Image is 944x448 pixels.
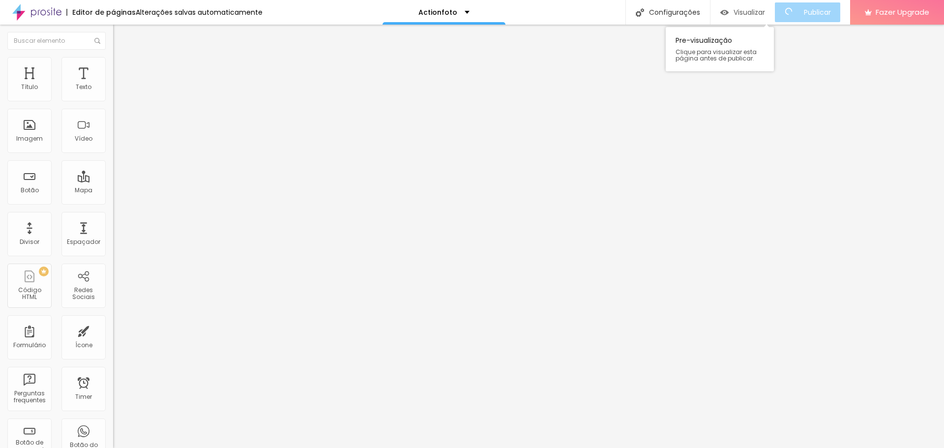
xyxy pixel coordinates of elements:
div: Ícone [75,342,92,349]
button: Visualizar [710,2,775,22]
img: view-1.svg [720,8,729,17]
div: Pre-visualização [666,27,774,71]
div: Editor de páginas [66,9,136,16]
div: Formulário [13,342,46,349]
span: Publicar [804,8,831,16]
span: Fazer Upgrade [876,8,929,16]
p: Actionfoto [418,9,457,16]
div: Mapa [75,187,92,194]
div: Vídeo [75,135,92,142]
img: Icone [94,38,100,44]
span: Clique para visualizar esta página antes de publicar. [676,49,764,61]
img: Icone [636,8,644,17]
div: Alterações salvas automaticamente [136,9,263,16]
span: Visualizar [734,8,765,16]
div: Espaçador [67,239,100,245]
div: Botão [21,187,39,194]
div: Redes Sociais [64,287,103,301]
iframe: Editor [113,25,944,448]
div: Texto [76,84,91,90]
div: Imagem [16,135,43,142]
button: Publicar [775,2,840,22]
div: Divisor [20,239,39,245]
input: Buscar elemento [7,32,106,50]
div: Título [21,84,38,90]
div: Timer [75,393,92,400]
div: Código HTML [10,287,49,301]
div: Perguntas frequentes [10,390,49,404]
